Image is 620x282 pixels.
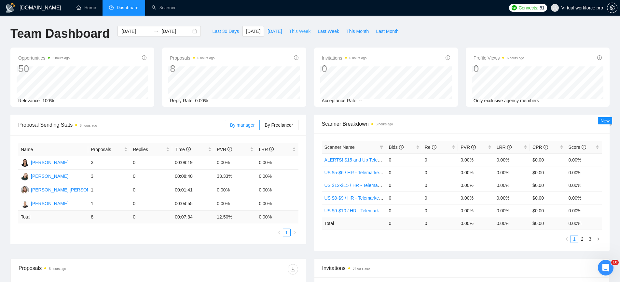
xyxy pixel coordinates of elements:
span: 51 [540,4,544,11]
span: New [600,118,610,123]
td: 0.00% [494,191,530,204]
span: dashboard [109,5,114,10]
time: 6 hours ago [49,267,66,271]
span: info-circle [294,55,298,60]
time: 6 hours ago [507,56,524,60]
li: Next Page [291,229,298,236]
td: 8 [88,211,130,223]
td: 0.00% [214,197,256,211]
img: CR [21,186,29,194]
td: $0.00 [530,204,566,217]
td: 0.00% [256,170,298,183]
span: [DATE] [246,28,260,35]
span: Connects: [519,4,538,11]
time: 6 hours ago [80,124,97,127]
a: AE[PERSON_NAME] [21,160,68,165]
a: CN[PERSON_NAME] [21,201,68,206]
a: YB[PERSON_NAME] [21,173,68,178]
span: Score [569,145,586,150]
td: 00:01:41 [172,183,214,197]
td: 0 [386,217,422,230]
span: Bids [389,145,403,150]
a: 3 [586,235,594,243]
span: LRR [259,147,274,152]
li: 1 [571,235,578,243]
span: Invitations [322,54,367,62]
span: 0.00% [195,98,208,103]
button: right [594,235,602,243]
td: $0.00 [530,179,566,191]
button: download [288,264,298,275]
li: Previous Page [563,235,571,243]
a: US $8-$9 / HR - Telemarketing [324,195,386,201]
td: $0.00 [530,153,566,166]
td: 0.00% [494,179,530,191]
button: This Week [285,26,314,36]
span: swap-right [154,29,159,34]
td: 0 [130,183,172,197]
span: Opportunities [18,54,70,62]
span: Re [425,145,436,150]
span: info-circle [507,145,512,149]
span: This Month [346,28,369,35]
td: 0.00% [458,179,494,191]
div: [PERSON_NAME] [31,159,68,166]
th: Proposals [88,143,130,156]
td: 0 [422,166,458,179]
td: 0 [422,179,458,191]
span: Profile Views [474,54,524,62]
a: ALERTS! $15 and Up Telemarketing [324,157,398,162]
li: Previous Page [275,229,283,236]
td: 0.00% [494,166,530,179]
td: 1 [88,183,130,197]
span: left [565,237,569,241]
span: filter [378,142,385,152]
div: [PERSON_NAME] [31,173,68,180]
td: 12.50 % [214,211,256,223]
td: 0.00% [256,183,298,197]
button: left [563,235,571,243]
a: US $9-$10 / HR - Telemarketing [324,208,389,213]
td: 0 [130,197,172,211]
td: 0.00% [566,153,602,166]
span: Time [175,147,190,152]
span: info-circle [582,145,586,149]
img: logo [5,3,16,13]
time: 6 hours ago [198,56,215,60]
span: download [288,267,298,272]
td: 0.00% [214,183,256,197]
span: right [596,237,600,241]
span: CPR [532,145,548,150]
td: 0.00% [214,156,256,170]
button: [DATE] [242,26,264,36]
iframe: Intercom live chat [598,260,613,275]
span: Last Month [376,28,398,35]
span: info-circle [597,55,602,60]
a: searchScanner [152,5,176,10]
time: 6 hours ago [353,267,370,270]
td: Total [18,211,88,223]
td: 0.00% [458,153,494,166]
td: 3 [88,170,130,183]
span: setting [607,5,617,10]
td: 0 [386,153,422,166]
a: 1 [283,229,290,236]
td: 0 [422,191,458,204]
th: Name [18,143,88,156]
button: right [291,229,298,236]
span: 10 [611,260,619,265]
time: 5 hours ago [52,56,70,60]
td: 33.33% [214,170,256,183]
h1: Team Dashboard [10,26,110,41]
div: 0 [322,63,367,75]
td: 3 [88,156,130,170]
span: Only exclusive agency members [474,98,539,103]
img: CN [21,200,29,208]
span: info-circle [544,145,548,149]
td: 1 [88,197,130,211]
td: 0.00 % [494,217,530,230]
button: Last Week [314,26,343,36]
a: US $5-$6 / HR - Telemarketing [324,170,386,175]
td: 0.00% [458,204,494,217]
td: 0 [386,166,422,179]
